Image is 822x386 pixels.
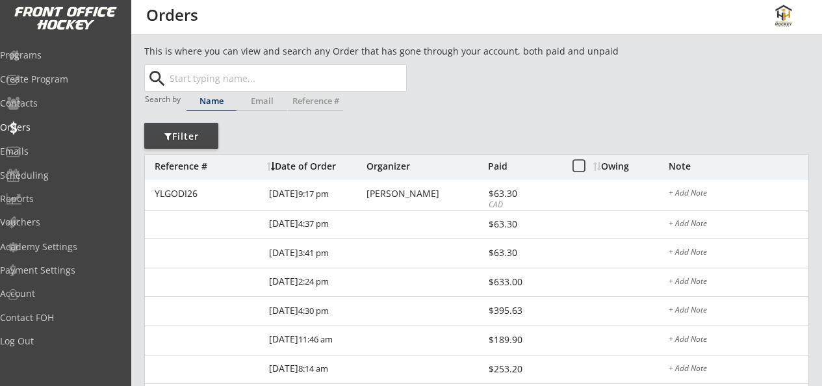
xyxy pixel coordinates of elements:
[669,189,808,199] div: + Add Note
[146,68,168,89] button: search
[489,220,558,229] div: $63.30
[237,97,287,105] div: Email
[489,199,558,211] div: CAD
[489,277,558,287] div: $633.00
[669,248,808,259] div: + Add Note
[269,297,363,326] div: [DATE]
[366,162,485,171] div: Organizer
[269,326,363,355] div: [DATE]
[669,365,808,375] div: + Add Note
[489,335,558,344] div: $189.90
[145,95,182,103] div: Search by
[144,45,693,58] div: This is where you can view and search any Order that has gone through your account, both paid and...
[269,268,363,298] div: [DATE]
[167,65,406,91] input: Start typing name...
[269,239,363,268] div: [DATE]
[593,162,668,171] div: Owing
[669,162,809,171] div: Note
[186,97,237,105] div: Name
[669,220,808,230] div: + Add Note
[155,189,261,198] div: YLGODI26
[489,248,558,257] div: $63.30
[269,355,363,385] div: [DATE]
[489,365,558,374] div: $253.20
[298,188,329,199] font: 9:17 pm
[288,97,343,105] div: Reference #
[489,189,558,198] div: $63.30
[144,130,218,143] div: Filter
[366,189,485,198] div: [PERSON_NAME]
[267,162,363,171] div: Date of Order
[298,247,329,259] font: 3:41 pm
[488,162,558,171] div: Paid
[669,306,808,316] div: + Add Note
[298,333,333,345] font: 11:46 am
[298,218,329,229] font: 4:37 pm
[669,277,808,288] div: + Add Note
[298,305,329,316] font: 4:30 pm
[155,162,261,171] div: Reference #
[269,180,363,209] div: [DATE]
[298,276,329,287] font: 2:24 pm
[298,363,328,374] font: 8:14 am
[269,211,363,240] div: [DATE]
[489,306,558,315] div: $395.63
[669,335,808,346] div: + Add Note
